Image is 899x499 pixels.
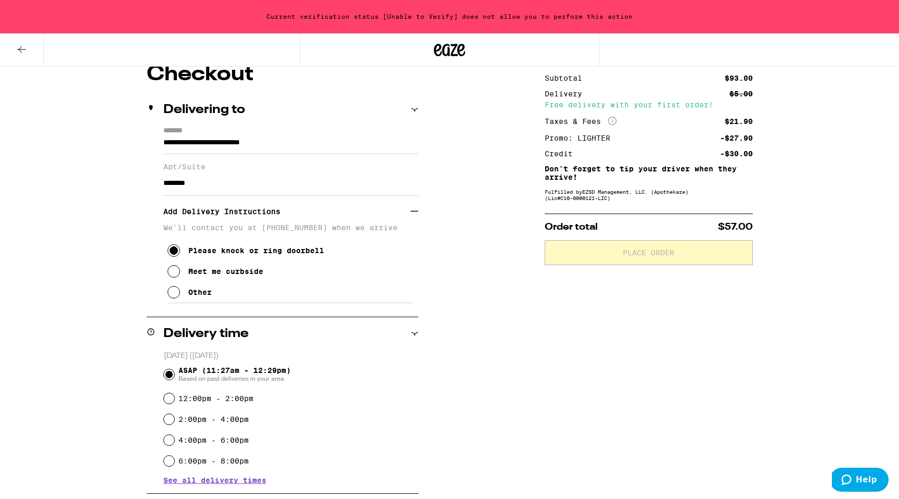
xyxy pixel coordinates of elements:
div: Meet me curbside [188,267,263,276]
div: Taxes & Fees [545,117,617,126]
label: 12:00pm - 2:00pm [178,394,253,403]
label: Apt/Suite [163,163,418,171]
div: $93.00 [725,74,753,82]
div: Credit [545,150,580,157]
div: Fulfilled by EZSD Management, LLC. (Apothekare) (Lic# C10-0000121-LIC ) [545,189,753,201]
button: Other [168,282,212,303]
button: See all delivery times [163,477,266,484]
label: 4:00pm - 6:00pm [178,436,249,444]
label: 2:00pm - 4:00pm [178,415,249,423]
span: ASAP (11:27am - 12:29pm) [178,366,291,383]
p: We'll contact you at [PHONE_NUMBER] when we arrive [163,223,418,232]
div: -$27.90 [720,134,753,142]
p: [DATE] ([DATE]) [164,351,418,361]
label: 6:00pm - 8:00pm [178,457,249,465]
span: $57.00 [718,222,753,232]
div: Promo: LIGHTER [545,134,618,142]
button: Place Order [545,240,753,265]
span: Order total [545,222,598,232]
div: Free delivery with your first order! [545,101,753,108]
button: Please knock or ring doorbell [168,240,324,261]
h2: Delivering to [163,104,245,116]
button: Meet me curbside [168,261,263,282]
div: $5.00 [729,90,753,97]
div: Other [188,288,212,296]
p: Don't forget to tip your driver when they arrive! [545,165,753,181]
h2: Delivery time [163,328,249,340]
h1: Checkout [147,64,418,85]
span: Place Order [623,249,674,256]
iframe: Opens a widget where you can find more information [832,468,889,494]
div: $21.90 [725,118,753,125]
span: Based on past deliveries in your area [178,375,291,383]
div: Please knock or ring doorbell [188,246,324,255]
div: Delivery [545,90,589,97]
div: -$30.00 [720,150,753,157]
h3: Add Delivery Instructions [163,199,410,223]
div: Subtotal [545,74,589,82]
